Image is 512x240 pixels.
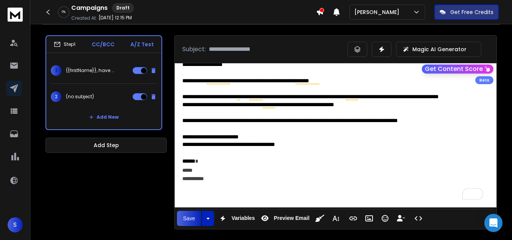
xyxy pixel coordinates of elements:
[8,8,23,22] img: logo
[8,217,23,232] button: S
[92,41,114,48] p: CC/BCC
[71,15,97,21] p: Created At:
[434,5,499,20] button: Get Free Credits
[182,45,206,54] p: Subject:
[346,211,360,226] button: Insert Link (Ctrl+K)
[412,45,467,53] p: Magic AI Generator
[354,8,402,16] p: [PERSON_NAME]
[484,214,503,232] div: Open Intercom Messenger
[177,211,201,226] button: Save
[272,215,311,221] span: Preview Email
[216,211,257,226] button: Variables
[475,76,493,84] div: Beta
[394,211,408,226] button: Insert Unsubscribe Link
[45,35,162,130] li: Step1CC/BCCA/Z Test1{{firstName}}, have you tried this for {{companyName}}?2(no subject)Add New
[83,110,125,125] button: Add New
[313,211,327,226] button: Clean HTML
[175,63,496,207] div: To enrich screen reader interactions, please activate Accessibility in Grammarly extension settings
[51,65,61,76] span: 1
[329,211,343,226] button: More Text
[71,3,108,13] h1: Campaigns
[396,42,481,57] button: Magic AI Generator
[450,8,493,16] p: Get Free Credits
[378,211,392,226] button: Emoticons
[362,211,376,226] button: Insert Image (Ctrl+P)
[422,64,493,74] button: Get Content Score
[258,211,311,226] button: Preview Email
[411,211,426,226] button: Code View
[51,91,61,102] span: 2
[62,10,66,14] p: 0 %
[130,41,154,48] p: A/Z Test
[230,215,257,221] span: Variables
[99,15,132,21] p: [DATE] 12:15 PM
[66,67,114,74] p: {{firstName}}, have you tried this for {{companyName}}?
[54,41,75,48] div: Step 1
[112,3,134,13] div: Draft
[66,94,94,100] p: (no subject)
[45,138,167,153] button: Add Step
